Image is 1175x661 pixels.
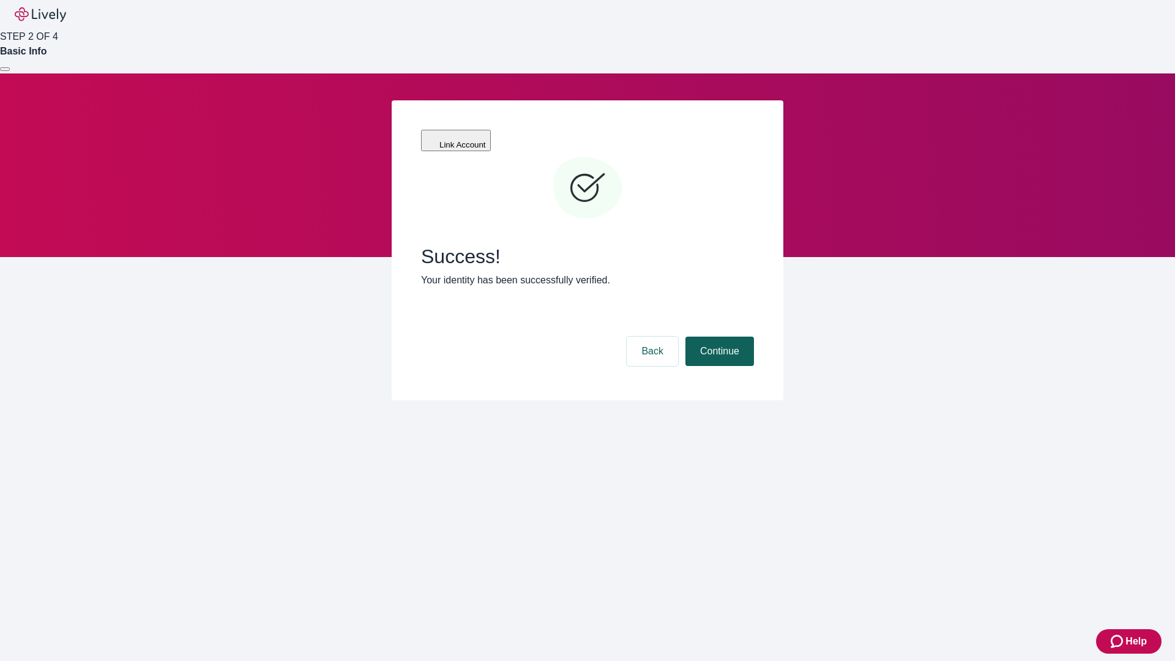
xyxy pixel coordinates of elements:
button: Continue [685,337,754,366]
button: Zendesk support iconHelp [1096,629,1162,654]
button: Link Account [421,130,491,151]
svg: Zendesk support icon [1111,634,1125,649]
img: Lively [15,7,66,22]
button: Back [627,337,678,366]
span: Success! [421,245,754,268]
svg: Checkmark icon [551,152,624,225]
span: Help [1125,634,1147,649]
p: Your identity has been successfully verified. [421,273,754,288]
